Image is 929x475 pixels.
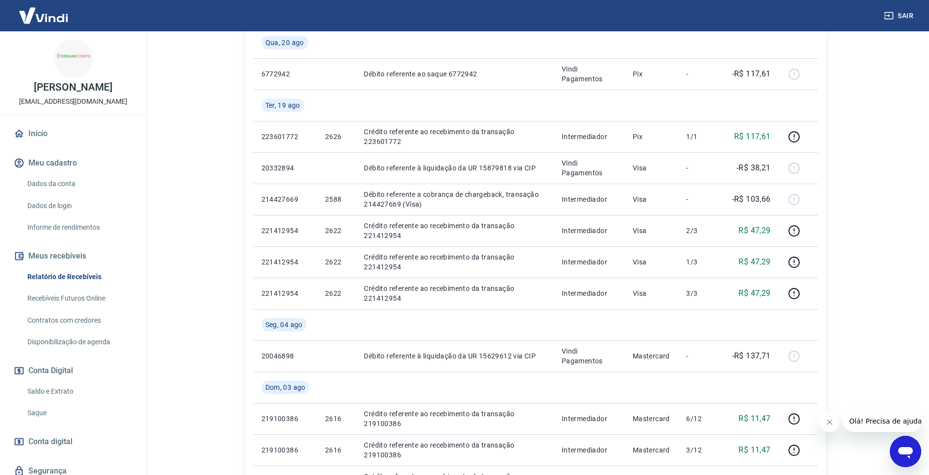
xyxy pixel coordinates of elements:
[262,194,310,204] p: 214427669
[633,351,671,361] p: Mastercard
[24,267,135,287] a: Relatório de Recebíveis
[325,132,348,142] p: 2626
[262,414,310,424] p: 219100386
[890,436,921,467] iframe: Botão para abrir a janela de mensagens
[34,82,112,93] p: [PERSON_NAME]
[738,287,770,299] p: R$ 47,29
[24,332,135,352] a: Disponibilização de agenda
[732,68,771,80] p: -R$ 117,61
[633,163,671,173] p: Visa
[12,123,135,144] a: Início
[364,252,546,272] p: Crédito referente ao recebimento da transação 221412954
[364,440,546,460] p: Crédito referente ao recebimento da transação 219100386
[562,414,617,424] p: Intermediador
[562,132,617,142] p: Intermediador
[12,245,135,267] button: Meus recebíveis
[562,194,617,204] p: Intermediador
[686,132,715,142] p: 1/1
[686,194,715,204] p: -
[364,127,546,146] p: Crédito referente ao recebimento da transação 223601772
[686,445,715,455] p: 3/12
[633,226,671,236] p: Visa
[262,288,310,298] p: 221412954
[686,288,715,298] p: 3/3
[738,225,770,237] p: R$ 47,29
[12,0,75,30] img: Vindi
[686,226,715,236] p: 2/3
[633,288,671,298] p: Visa
[325,194,348,204] p: 2588
[732,350,771,362] p: -R$ 137,71
[738,413,770,425] p: R$ 11,47
[325,288,348,298] p: 2622
[24,403,135,423] a: Saque
[882,7,917,25] button: Sair
[28,435,72,449] span: Conta digital
[686,69,715,79] p: -
[54,39,93,78] img: 75315110-bd8c-43cb-8595-067f7616e292.jpeg
[686,257,715,267] p: 1/3
[562,158,617,178] p: Vindi Pagamentos
[686,414,715,424] p: 6/12
[364,351,546,361] p: Débito referente à liquidação da UR 15629612 via CIP
[562,445,617,455] p: Intermediador
[265,382,306,392] span: Dom, 03 ago
[12,360,135,381] button: Conta Digital
[364,69,546,79] p: Débito referente ao saque 6772942
[633,257,671,267] p: Visa
[24,310,135,331] a: Contratos com credores
[820,412,839,432] iframe: Fechar mensagem
[265,38,304,47] span: Qua, 20 ago
[633,69,671,79] p: Pix
[24,288,135,309] a: Recebíveis Futuros Online
[562,64,617,84] p: Vindi Pagamentos
[24,196,135,216] a: Dados de login
[633,445,671,455] p: Mastercard
[732,193,771,205] p: -R$ 103,66
[734,131,771,142] p: R$ 117,61
[686,163,715,173] p: -
[262,163,310,173] p: 20332894
[262,257,310,267] p: 221412954
[364,409,546,428] p: Crédito referente ao recebimento da transação 219100386
[19,96,127,107] p: [EMAIL_ADDRESS][DOMAIN_NAME]
[6,7,82,15] span: Olá! Precisa de ajuda?
[325,226,348,236] p: 2622
[633,414,671,424] p: Mastercard
[843,410,921,432] iframe: Mensagem da empresa
[262,226,310,236] p: 221412954
[738,444,770,456] p: R$ 11,47
[24,174,135,194] a: Dados da conta
[686,351,715,361] p: -
[633,194,671,204] p: Visa
[325,257,348,267] p: 2622
[262,445,310,455] p: 219100386
[562,257,617,267] p: Intermediador
[12,431,135,452] a: Conta digital
[364,163,546,173] p: Débito referente à liquidação da UR 15879818 via CIP
[24,381,135,402] a: Saldo e Extrato
[364,284,546,303] p: Crédito referente ao recebimento da transação 221412954
[265,100,300,110] span: Ter, 19 ago
[364,190,546,209] p: Débito referente a cobrança de chargeback, transação 214427669 (Visa)
[562,288,617,298] p: Intermediador
[562,346,617,366] p: Vindi Pagamentos
[262,69,310,79] p: 6772942
[633,132,671,142] p: Pix
[24,217,135,237] a: Informe de rendimentos
[325,414,348,424] p: 2616
[265,320,303,330] span: Seg, 04 ago
[262,351,310,361] p: 20046898
[738,256,770,268] p: R$ 47,29
[12,152,135,174] button: Meu cadastro
[562,226,617,236] p: Intermediador
[737,162,771,174] p: -R$ 38,21
[364,221,546,240] p: Crédito referente ao recebimento da transação 221412954
[262,132,310,142] p: 223601772
[325,445,348,455] p: 2616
